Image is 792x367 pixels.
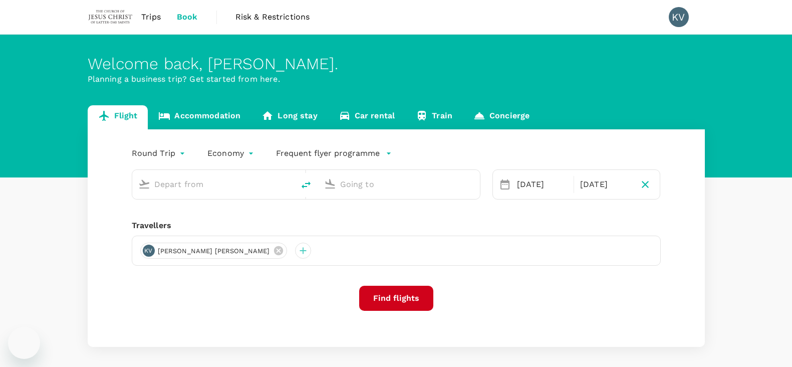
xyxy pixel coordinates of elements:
[132,220,661,232] div: Travellers
[251,105,328,129] a: Long stay
[405,105,463,129] a: Train
[359,286,433,311] button: Find flights
[328,105,406,129] a: Car rental
[340,176,459,192] input: Going to
[141,11,161,23] span: Trips
[8,327,40,359] iframe: Button to launch messaging window
[140,243,287,259] div: KV[PERSON_NAME] [PERSON_NAME]
[177,11,198,23] span: Book
[276,147,380,159] p: Frequent flyer programme
[287,183,289,185] button: Open
[576,174,635,195] div: [DATE]
[669,7,689,27] div: KV
[513,174,572,195] div: [DATE]
[132,145,188,161] div: Round Trip
[235,11,310,23] span: Risk & Restrictions
[207,145,256,161] div: Economy
[143,245,155,257] div: KV
[148,105,251,129] a: Accommodation
[152,246,276,256] span: [PERSON_NAME] [PERSON_NAME]
[88,105,148,129] a: Flight
[473,183,475,185] button: Open
[294,173,318,197] button: delete
[463,105,540,129] a: Concierge
[88,55,705,73] div: Welcome back , [PERSON_NAME] .
[276,147,392,159] button: Frequent flyer programme
[154,176,273,192] input: Depart from
[88,6,134,28] img: The Malaysian Church of Jesus Christ of Latter-day Saints
[88,73,705,85] p: Planning a business trip? Get started from here.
